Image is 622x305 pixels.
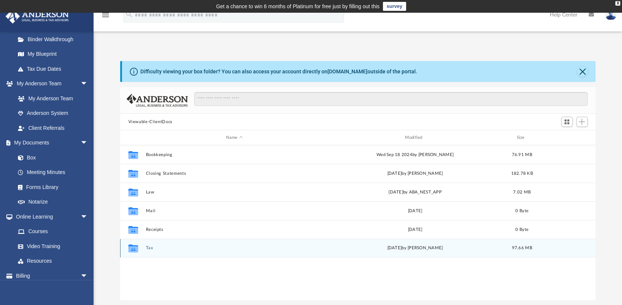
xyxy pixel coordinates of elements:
a: My Anderson Teamarrow_drop_down [5,76,95,91]
button: Receipts [146,227,323,232]
button: Tax [146,245,323,250]
i: search [125,10,133,18]
div: Size [507,134,537,141]
img: Anderson Advisors Platinum Portal [3,9,71,24]
div: id [123,134,142,141]
i: menu [101,10,110,19]
input: Search files and folders [194,92,587,106]
div: Difficulty viewing your box folder? You can also access your account directly on outside of the p... [140,68,417,76]
span: 182.78 KB [511,171,533,176]
span: 0 Byte [515,228,528,232]
a: survey [383,2,406,11]
div: [DATE] by [PERSON_NAME] [326,170,504,177]
span: 0 Byte [515,209,528,213]
div: [DATE] [326,226,504,233]
a: Resources [10,254,95,269]
a: [DOMAIN_NAME] [327,68,368,74]
span: arrow_drop_down [80,268,95,284]
a: Courses [10,224,95,239]
a: menu [101,14,110,19]
div: [DATE] by [PERSON_NAME] [326,245,504,251]
div: id [540,134,592,141]
button: Viewable-ClientDocs [128,119,172,125]
div: [DATE] [326,208,504,214]
a: My Blueprint [10,47,95,62]
span: arrow_drop_down [80,76,95,92]
div: grid [120,145,596,300]
span: 7.02 MB [513,190,531,194]
a: Binder Walkthrough [10,32,99,47]
button: Close [577,66,588,77]
span: arrow_drop_down [80,209,95,225]
div: close [615,1,620,6]
button: Closing Statements [146,171,323,176]
button: Bookkeeping [146,152,323,157]
button: Mail [146,208,323,213]
span: 76.91 MB [512,153,532,157]
a: Client Referrals [10,121,95,135]
a: Box [10,150,92,165]
a: Video Training [10,239,92,254]
img: User Pic [605,9,616,20]
span: arrow_drop_down [80,135,95,151]
a: Billingarrow_drop_down [5,268,99,283]
div: Name [145,134,323,141]
a: Forms Library [10,180,92,195]
span: 97.66 MB [512,246,532,250]
a: My Documentsarrow_drop_down [5,135,95,150]
a: My Anderson Team [10,91,92,106]
div: [DATE] by ABA_NEST_APP [326,189,504,196]
a: Online Learningarrow_drop_down [5,209,95,224]
div: Wed Sep 18 2024 by [PERSON_NAME] [326,152,504,158]
button: Law [146,190,323,195]
button: Add [576,117,588,127]
a: Anderson System [10,106,95,121]
div: Get a chance to win 6 months of Platinum for free just by filling out this [216,2,379,11]
a: Tax Due Dates [10,61,99,76]
div: Modified [326,134,503,141]
button: Switch to Grid View [561,117,573,127]
a: Notarize [10,195,95,210]
a: Meeting Minutes [10,165,95,180]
